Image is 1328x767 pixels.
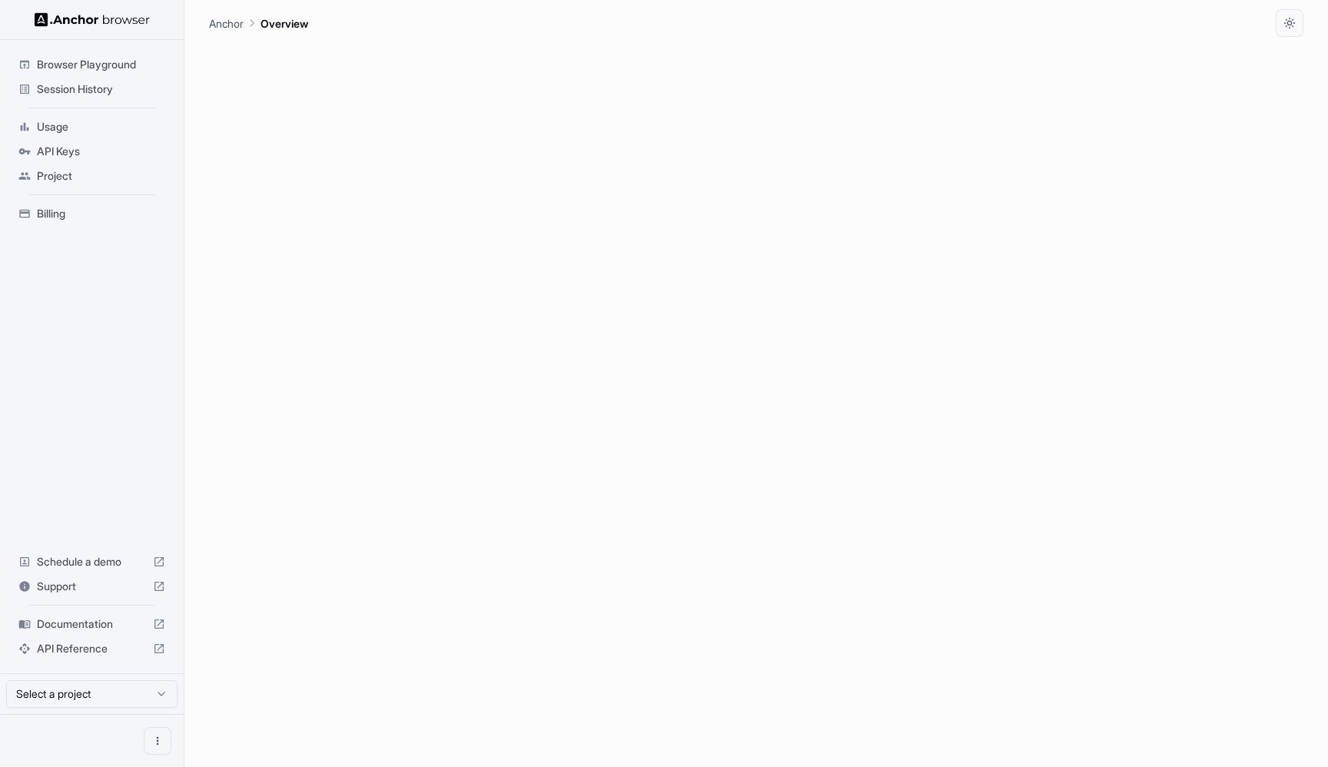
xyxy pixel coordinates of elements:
[37,579,147,594] span: Support
[12,550,171,574] div: Schedule a demo
[12,77,171,101] div: Session History
[12,139,171,164] div: API Keys
[12,201,171,226] div: Billing
[12,115,171,139] div: Usage
[37,206,165,221] span: Billing
[37,119,165,134] span: Usage
[37,616,147,632] span: Documentation
[37,168,165,184] span: Project
[37,81,165,97] span: Session History
[209,15,244,32] p: Anchor
[37,641,147,656] span: API Reference
[12,164,171,188] div: Project
[35,12,150,27] img: Anchor Logo
[12,612,171,636] div: Documentation
[12,636,171,661] div: API Reference
[12,574,171,599] div: Support
[209,15,308,32] nav: breadcrumb
[37,57,165,72] span: Browser Playground
[37,144,165,159] span: API Keys
[261,15,308,32] p: Overview
[144,727,171,755] button: Open menu
[37,554,147,569] span: Schedule a demo
[12,52,171,77] div: Browser Playground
